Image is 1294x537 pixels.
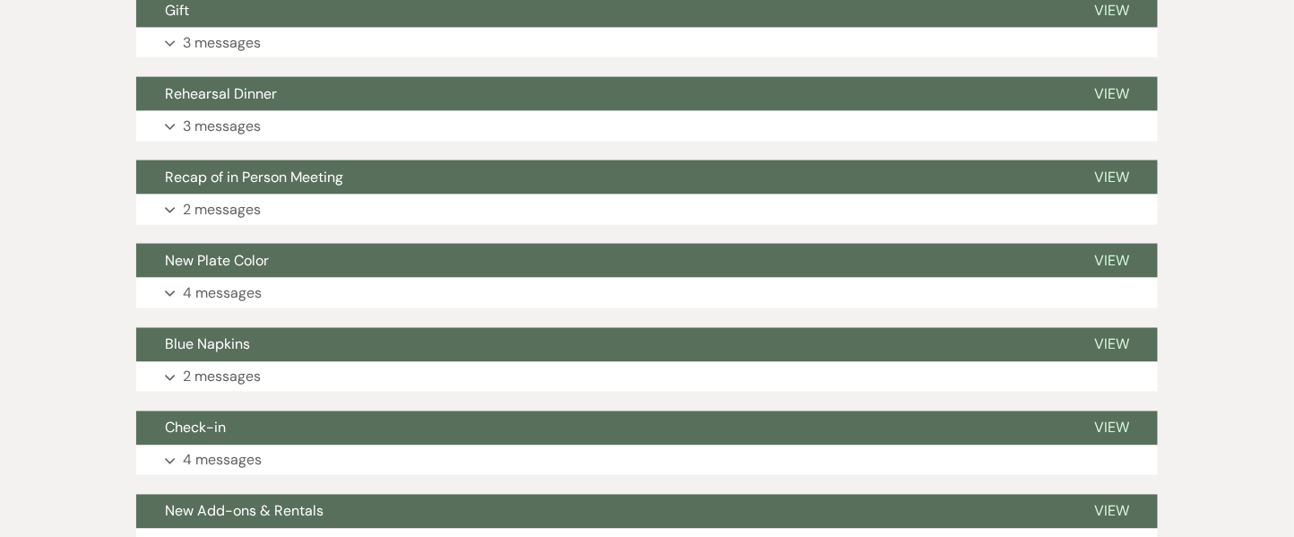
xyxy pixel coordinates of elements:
button: View [1065,244,1158,278]
span: View [1094,419,1129,437]
p: 4 messages [183,281,262,305]
button: 4 messages [136,278,1158,308]
button: Check-in [136,411,1065,446]
button: 2 messages [136,195,1158,225]
button: 3 messages [136,28,1158,58]
button: Recap of in Person Meeting [136,160,1065,195]
button: View [1065,328,1158,362]
button: New Add-ons & Rentals [136,495,1065,529]
button: 3 messages [136,111,1158,142]
button: 4 messages [136,446,1158,476]
span: View [1094,84,1129,103]
span: View [1094,1,1129,20]
p: 2 messages [183,198,261,221]
span: View [1094,168,1129,186]
button: View [1065,160,1158,195]
span: Blue Napkins [165,335,250,354]
button: View [1065,411,1158,446]
span: Check-in [165,419,226,437]
p: 4 messages [183,449,262,472]
button: 2 messages [136,362,1158,393]
span: New Plate Color [165,251,269,270]
span: Gift [165,1,189,20]
span: View [1094,251,1129,270]
button: Blue Napkins [136,328,1065,362]
p: 3 messages [183,115,261,138]
button: View [1065,495,1158,529]
span: Recap of in Person Meeting [165,168,343,186]
span: View [1094,502,1129,521]
p: 2 messages [183,366,261,389]
button: New Plate Color [136,244,1065,278]
span: New Add-ons & Rentals [165,502,323,521]
p: 3 messages [183,31,261,55]
span: Rehearsal Dinner [165,84,277,103]
button: View [1065,77,1158,111]
span: View [1094,335,1129,354]
button: Rehearsal Dinner [136,77,1065,111]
